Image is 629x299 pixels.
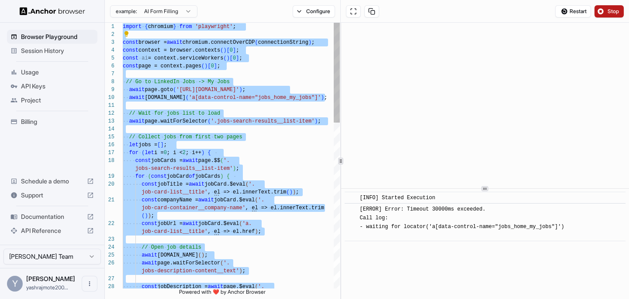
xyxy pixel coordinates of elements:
div: 17 [105,149,114,157]
button: Copy session ID [364,5,379,18]
span: const [123,55,138,61]
span: Powered with ❤️ by Anchor Browser [179,288,266,299]
span: = context.serviceWorkers [148,55,224,61]
span: ; [239,55,242,61]
span: await [207,284,223,290]
span: jobUrl = [157,221,183,227]
span: ) [314,118,318,124]
span: for [129,150,138,156]
span: let [129,142,138,148]
span: const [135,158,151,164]
div: 26 [105,259,114,267]
span: jobCard [167,173,189,179]
span: chromium [148,24,173,30]
span: ( [255,197,258,203]
span: const [142,181,157,187]
span: , el => el.innerText.trim [245,205,324,211]
span: 'playwright' [195,24,233,30]
span: 2 [183,150,186,156]
div: 13 [105,117,114,125]
div: 20 [105,180,114,188]
span: jobDescription = [157,284,207,290]
span: // Go to LinkedIn Jobs -> My Jobs [126,79,230,85]
span: ) [233,165,236,172]
span: ; [204,252,207,258]
span: ; [242,268,245,274]
span: jobCard.$eval [204,181,245,187]
span: ; [236,165,239,172]
span: const [123,47,138,53]
span: const [123,63,138,69]
div: Browser Playground [7,30,97,44]
span: API Reference [21,226,83,235]
span: await [129,118,145,124]
div: 1 [105,23,114,31]
span: browser = [138,39,167,46]
span: '. [223,158,229,164]
span: ( [148,173,151,179]
span: [ [207,63,211,69]
span: ) [220,173,223,179]
span: Restart [570,8,587,15]
span: 0 [164,150,167,156]
span: await [183,221,198,227]
span: '. [258,197,264,203]
span: ( [223,55,226,61]
span: await [129,87,145,93]
span: // Open job details [142,244,201,250]
div: 22 [105,220,114,228]
span: ) [308,39,311,46]
span: ​ [349,205,353,214]
span: Support [21,191,83,200]
div: 10 [105,94,114,102]
span: ( [286,189,289,195]
span: connectionString [258,39,308,46]
div: 8 [105,78,114,86]
span: ( [220,158,223,164]
span: Yashraj Mote [26,275,75,282]
span: [ [157,142,160,148]
span: ) [148,213,151,219]
div: 3 [105,39,114,46]
span: await [189,181,204,187]
span: await [142,252,157,258]
span: yashrajmote2001@gmail.com [26,284,68,291]
div: Show Code Actions (⌘.) [123,31,130,38]
span: const [142,284,157,290]
span: ) [204,63,207,69]
span: , el => el.href [207,229,255,235]
span: ] [233,47,236,53]
div: Documentation [7,210,97,224]
span: page.waitForSelector [145,118,207,124]
span: ; [233,24,236,30]
span: companyName = [157,197,198,203]
span: ( [173,87,176,93]
div: 6 [105,62,114,70]
span: ( [186,95,189,101]
span: , el => el.innerText.trim [207,189,286,195]
span: ( [220,47,223,53]
span: job-card-list__title' [142,189,207,195]
span: context = browser.contexts [138,47,220,53]
span: ; [296,189,299,195]
span: page.$$ [198,158,220,164]
span: const [142,197,157,203]
span: Browser Playground [21,32,94,41]
div: Billing [7,115,97,129]
span: ( [239,221,242,227]
span: let [145,150,154,156]
span: ; [242,87,245,93]
span: ] [214,63,217,69]
div: 14 [105,125,114,133]
div: 16 [105,141,114,149]
span: { [145,24,148,30]
span: page = context.pages [138,63,201,69]
div: 7 [105,70,114,78]
span: Session History [21,46,94,55]
span: ( [220,260,223,266]
span: ; i < [167,150,183,156]
span: const [142,221,157,227]
span: jobs = [138,142,157,148]
span: jobs-search-results__list-item' [135,165,233,172]
div: 9 [105,86,114,94]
